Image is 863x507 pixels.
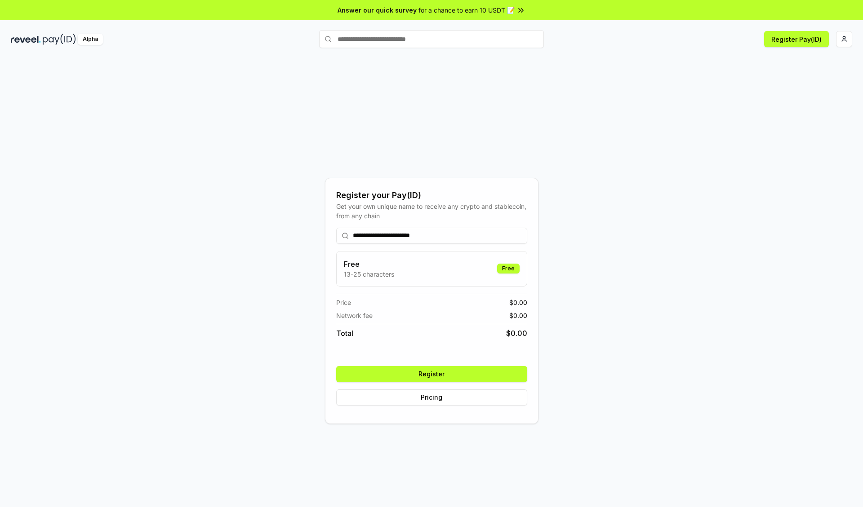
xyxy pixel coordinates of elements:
[509,311,527,320] span: $ 0.00
[509,298,527,307] span: $ 0.00
[338,5,417,15] span: Answer our quick survey
[418,5,515,15] span: for a chance to earn 10 USDT 📝
[336,189,527,202] div: Register your Pay(ID)
[344,269,394,279] p: 13-25 characters
[336,311,373,320] span: Network fee
[336,328,353,339] span: Total
[336,202,527,220] div: Get your own unique name to receive any crypto and stablecoin, from any chain
[11,34,41,45] img: reveel_dark
[336,298,351,307] span: Price
[506,328,527,339] span: $ 0.00
[43,34,76,45] img: pay_id
[336,366,527,382] button: Register
[497,264,520,273] div: Free
[764,31,829,47] button: Register Pay(ID)
[344,259,394,269] h3: Free
[336,389,527,406] button: Pricing
[78,34,103,45] div: Alpha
